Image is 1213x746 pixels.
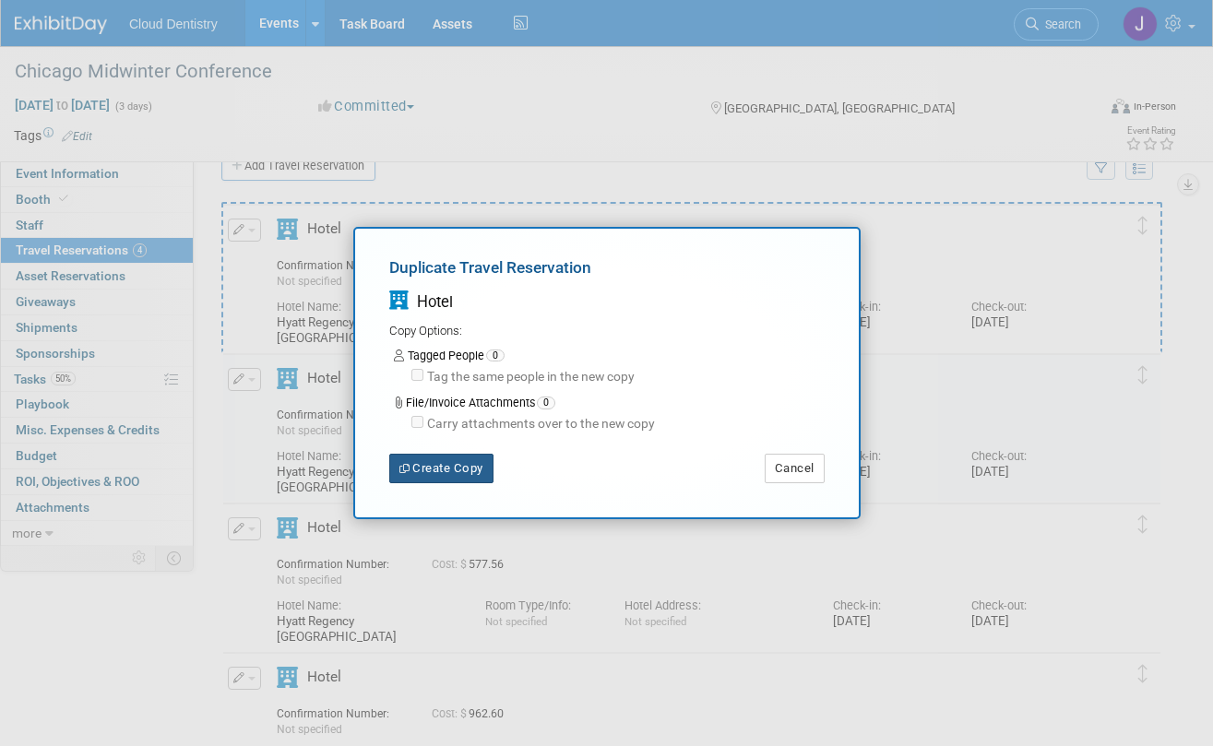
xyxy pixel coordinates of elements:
div: Duplicate Travel Reservation [389,256,825,287]
span: Hotel [417,293,453,311]
button: Cancel [765,454,825,483]
span: 0 [486,349,505,362]
div: Tagged People [394,348,825,364]
label: Carry attachments over to the new copy [423,415,655,433]
button: Create Copy [389,454,494,483]
label: Tag the same people in the new copy [423,368,635,386]
i: Hotel [389,291,409,311]
span: 0 [537,397,555,409]
div: Copy Options: [389,323,825,340]
div: File/Invoice Attachments [394,395,825,411]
